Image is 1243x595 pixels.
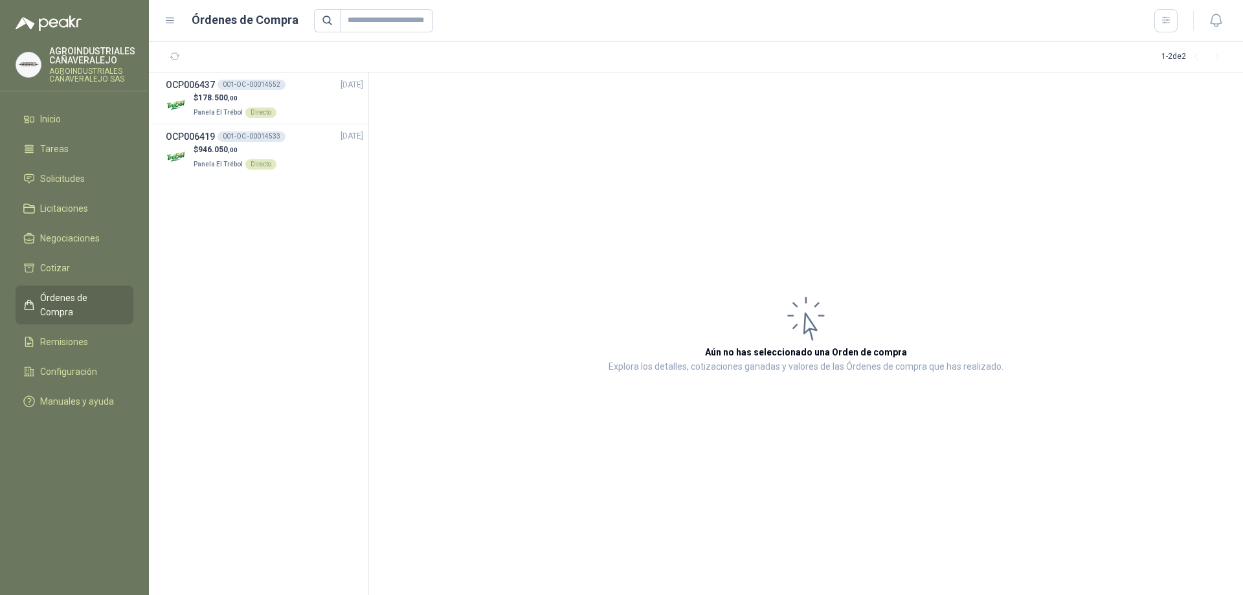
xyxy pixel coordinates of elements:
[16,16,82,31] img: Logo peakr
[16,286,133,324] a: Órdenes de Compra
[40,231,100,245] span: Negociaciones
[166,78,363,118] a: OCP006437001-OC -00014552[DATE] Company Logo$178.500,00Panela El TrébolDirecto
[1161,47,1227,67] div: 1 - 2 de 2
[16,137,133,161] a: Tareas
[40,112,61,126] span: Inicio
[16,389,133,414] a: Manuales y ayuda
[40,291,121,319] span: Órdenes de Compra
[40,394,114,409] span: Manuales y ayuda
[40,261,70,275] span: Cotizar
[49,67,135,83] p: AGROINDUSTRIALES CAÑAVERALEJO SAS
[228,95,238,102] span: ,00
[40,365,97,379] span: Configuración
[245,107,276,118] div: Directo
[194,161,243,168] span: Panela El Trébol
[609,359,1003,375] p: Explora los detalles, cotizaciones ganadas y valores de las Órdenes de compra que has realizado.
[245,159,276,170] div: Directo
[40,172,85,186] span: Solicitudes
[16,166,133,191] a: Solicitudes
[16,330,133,354] a: Remisiones
[166,146,188,168] img: Company Logo
[166,129,363,170] a: OCP006419001-OC -00014533[DATE] Company Logo$946.050,00Panela El TrébolDirecto
[16,226,133,251] a: Negociaciones
[40,142,69,156] span: Tareas
[16,52,41,77] img: Company Logo
[198,93,238,102] span: 178.500
[16,107,133,131] a: Inicio
[166,78,215,92] h3: OCP006437
[341,130,363,142] span: [DATE]
[166,129,215,144] h3: OCP006419
[228,146,238,153] span: ,00
[40,201,88,216] span: Licitaciones
[49,47,135,65] p: AGROINDUSTRIALES CAÑAVERALEJO
[341,79,363,91] span: [DATE]
[194,144,276,156] p: $
[194,109,243,116] span: Panela El Trébol
[166,94,188,117] img: Company Logo
[705,345,907,359] h3: Aún no has seleccionado una Orden de compra
[16,196,133,221] a: Licitaciones
[198,145,238,154] span: 946.050
[16,256,133,280] a: Cotizar
[218,80,286,90] div: 001-OC -00014552
[194,92,276,104] p: $
[16,359,133,384] a: Configuración
[192,11,298,29] h1: Órdenes de Compra
[218,131,286,142] div: 001-OC -00014533
[40,335,88,349] span: Remisiones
